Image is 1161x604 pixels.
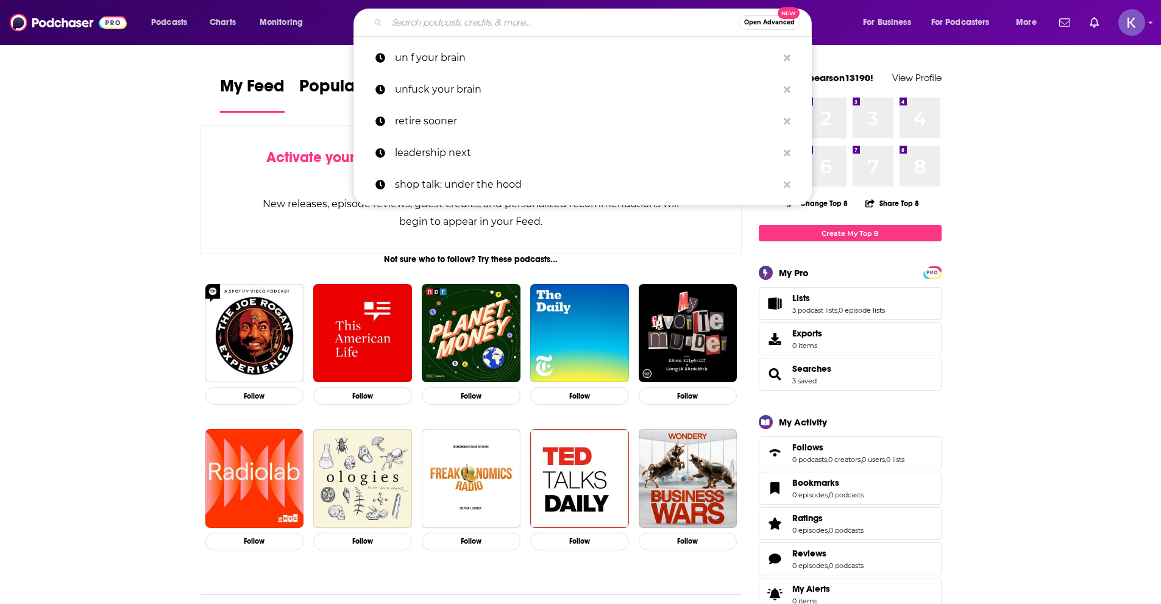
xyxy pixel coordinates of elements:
a: 0 episodes [792,526,828,535]
button: Show profile menu [1118,9,1145,36]
span: My Alerts [763,586,787,603]
a: Exports [759,322,942,355]
button: Follow [530,533,629,550]
span: Ratings [759,507,942,540]
span: , [828,491,829,499]
span: , [828,526,829,535]
a: 0 podcasts [829,561,864,570]
a: unfuck your brain [353,74,812,105]
a: leadership next [353,137,812,169]
a: The Joe Rogan Experience [205,284,304,383]
span: Ratings [792,513,823,524]
p: un f your brain [395,42,778,74]
button: Follow [639,533,737,550]
a: My Feed [220,76,285,113]
button: open menu [854,13,926,32]
a: shop talk: under the hood [353,169,812,201]
span: , [828,561,829,570]
a: The Daily [530,284,629,383]
img: Business Wars [639,429,737,528]
span: Podcasts [151,14,187,31]
span: New [778,7,800,19]
span: Reviews [759,542,942,575]
a: 0 podcasts [792,455,827,464]
div: New releases, episode reviews, guest credits, and personalized recommendations will begin to appe... [262,195,681,230]
img: Radiolab [205,429,304,528]
div: My Pro [779,267,809,279]
a: Show notifications dropdown [1085,12,1104,33]
a: Lists [792,293,885,304]
a: PRO [925,268,940,277]
a: Ratings [763,515,787,532]
span: My Alerts [792,583,830,594]
a: Planet Money [422,284,520,383]
button: open menu [143,13,203,32]
span: Exports [763,330,787,347]
p: unfuck your brain [395,74,778,105]
button: Follow [422,533,520,550]
span: Bookmarks [792,477,839,488]
a: Popular Feed [299,76,403,113]
img: User Profile [1118,9,1145,36]
a: 0 lists [886,455,904,464]
a: Searches [792,363,831,374]
a: Bookmarks [792,477,864,488]
a: Reviews [763,550,787,567]
span: , [861,455,862,464]
span: , [827,455,828,464]
a: 0 users [862,455,885,464]
button: Change Top 8 [780,196,856,211]
a: Follows [792,442,904,453]
a: 3 podcast lists [792,306,837,314]
a: Bookmarks [763,480,787,497]
a: Welcome kpearson13190! [759,72,873,83]
a: My Favorite Murder with Karen Kilgariff and Georgia Hardstark [639,284,737,383]
a: 0 creators [828,455,861,464]
button: open menu [923,13,1007,32]
p: retire sooner [395,105,778,137]
button: Follow [313,387,412,405]
a: 0 episodes [792,561,828,570]
a: un f your brain [353,42,812,74]
span: Charts [210,14,236,31]
span: More [1016,14,1037,31]
span: Lists [759,287,942,320]
span: Reviews [792,548,826,559]
img: Podchaser - Follow, Share and Rate Podcasts [10,11,127,34]
button: Follow [205,533,304,550]
a: 0 episode lists [839,306,885,314]
span: Searches [759,358,942,391]
a: 0 episodes [792,491,828,499]
div: by following Podcasts, Creators, Lists, and other Users! [262,149,681,184]
span: Bookmarks [759,472,942,505]
span: Monitoring [260,14,303,31]
a: Freakonomics Radio [422,429,520,528]
a: Lists [763,295,787,312]
a: retire sooner [353,105,812,137]
a: Charts [202,13,243,32]
img: Ologies with Alie Ward [313,429,412,528]
p: shop talk: under the hood [395,169,778,201]
input: Search podcasts, credits, & more... [387,13,739,32]
a: 0 podcasts [829,491,864,499]
span: Exports [792,328,822,339]
p: leadership next [395,137,778,169]
div: My Activity [779,416,827,428]
img: TED Talks Daily [530,429,629,528]
span: For Business [863,14,911,31]
a: 3 saved [792,377,817,385]
img: This American Life [313,284,412,383]
span: My Feed [220,76,285,104]
span: Popular Feed [299,76,403,104]
a: View Profile [892,72,942,83]
button: Share Top 8 [865,191,920,215]
span: Open Advanced [744,20,795,26]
